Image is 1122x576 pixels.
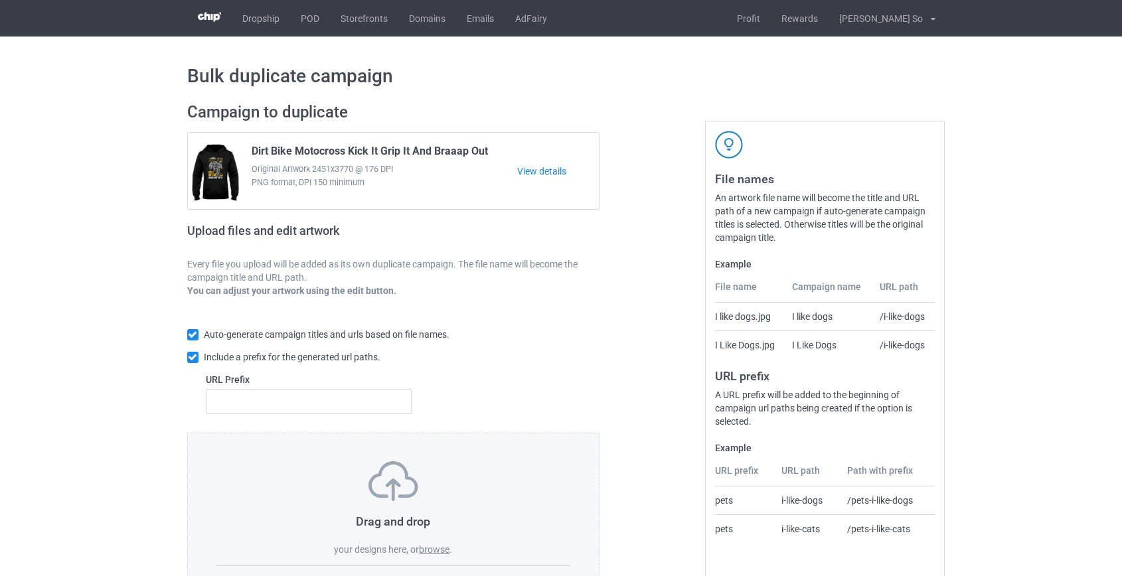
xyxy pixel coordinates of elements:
td: I Like Dogs.jpg [715,330,785,359]
td: pets [715,486,775,514]
th: URL prefix [715,464,775,486]
span: your designs here, or [334,544,419,555]
span: Dirt Bike Motocross Kick It Grip It And Braaap Out [252,145,488,163]
td: /i-like-dogs [872,303,935,330]
span: . [449,544,452,555]
td: I like dogs [785,303,872,330]
div: [PERSON_NAME] So [829,2,923,35]
img: 3d383065fc803cdd16c62507c020ddf8.png [198,12,221,22]
td: I Like Dogs [785,330,872,359]
th: File name [715,280,785,303]
h1: Bulk duplicate campaign [187,64,935,88]
label: Example [715,257,935,271]
span: PNG format, DPI 150 minimum [252,176,518,189]
td: I like dogs.jpg [715,303,785,330]
label: browse [419,544,449,555]
img: svg+xml;base64,PD94bWwgdmVyc2lvbj0iMS4wIiBlbmNvZGluZz0iVVRGLTgiPz4KPHN2ZyB3aWR0aD0iNzVweCIgaGVpZ2... [368,461,418,501]
span: Auto-generate campaign titles and urls based on file names. [204,329,449,340]
th: Path with prefix [840,464,935,486]
h3: File names [715,171,935,186]
span: Include a prefix for the generated url paths. [204,352,380,362]
h2: Upload files and edit artwork [187,224,435,248]
h2: Campaign to duplicate [187,102,600,123]
td: /pets-i-like-cats [840,514,935,543]
th: URL path [872,280,935,303]
th: URL path [774,464,840,486]
td: pets [715,514,775,543]
p: Every file you upload will be added as its own duplicate campaign. The file name will become the ... [187,257,600,284]
td: i-like-cats [774,514,840,543]
th: Campaign name [785,280,872,303]
td: /i-like-dogs [872,330,935,359]
img: svg+xml;base64,PD94bWwgdmVyc2lvbj0iMS4wIiBlbmNvZGluZz0iVVRGLTgiPz4KPHN2ZyB3aWR0aD0iNDJweCIgaGVpZ2... [715,131,743,159]
div: A URL prefix will be added to the beginning of campaign url paths being created if the option is ... [715,388,935,428]
label: URL Prefix [206,373,412,386]
h3: URL prefix [715,368,935,384]
h3: Drag and drop [216,514,572,529]
td: /pets-i-like-dogs [840,486,935,514]
b: You can adjust your artwork using the edit button. [187,285,396,296]
div: An artwork file name will become the title and URL path of a new campaign if auto-generate campai... [715,191,935,244]
label: Example [715,441,935,455]
td: i-like-dogs [774,486,840,514]
a: View details [517,165,599,178]
span: Original Artwork 2451x3770 @ 176 DPI [252,163,518,176]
